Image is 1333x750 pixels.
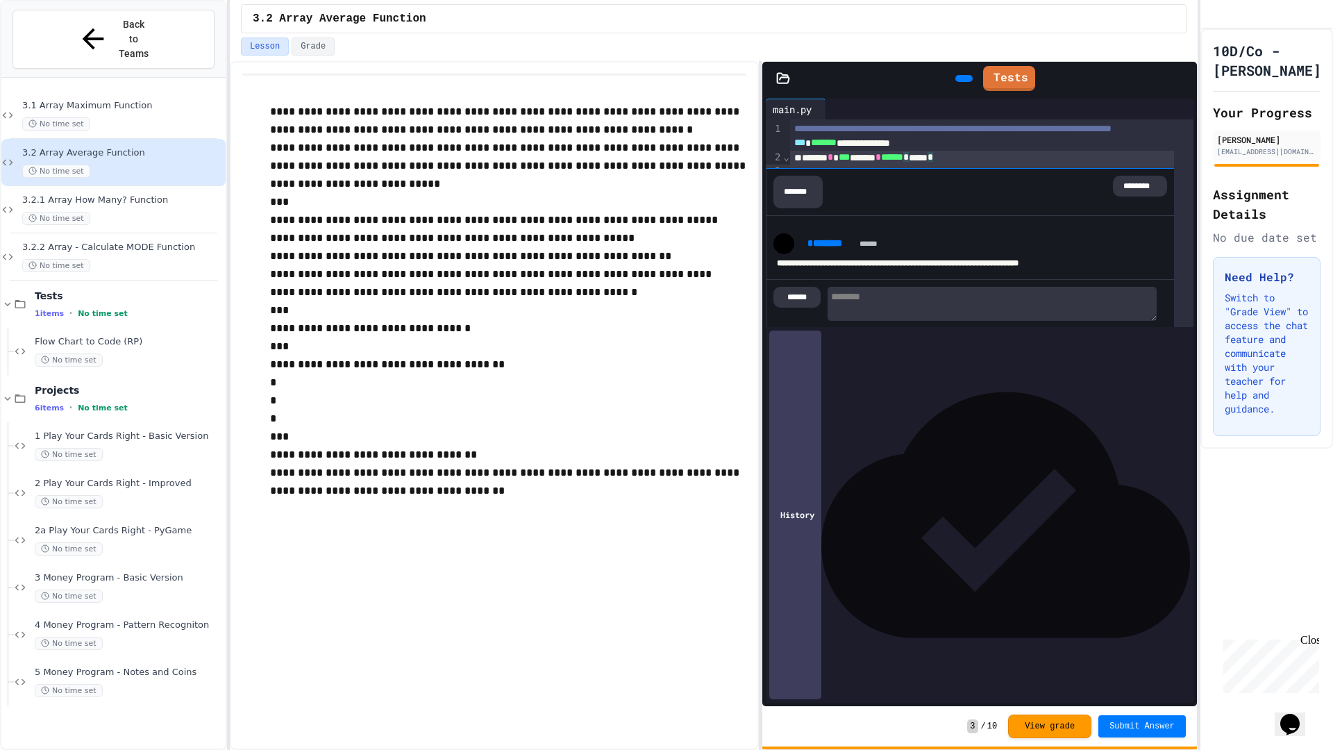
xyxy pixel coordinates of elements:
span: 3 Money Program - Basic Version [35,572,223,584]
span: Flow Chart to Code (RP) [35,336,223,348]
div: No due date set [1213,229,1321,246]
a: Tests [983,66,1035,91]
button: Grade [292,37,335,56]
button: Submit Answer [1098,715,1186,737]
span: 3.1 Array Maximum Function [22,100,223,112]
span: No time set [22,259,90,272]
h1: 10D/Co - [PERSON_NAME] [1213,41,1321,80]
span: Fold line [782,151,789,162]
span: 3.2.2 Array - Calculate MODE Function [22,242,223,253]
span: No time set [22,212,90,225]
button: Back to Teams [12,10,215,69]
span: Tests [35,290,223,302]
div: History [769,331,821,699]
span: No time set [22,117,90,131]
button: Lesson [241,37,289,56]
div: 1 [766,122,783,151]
iframe: chat widget [1275,694,1319,736]
span: • [69,402,72,413]
span: Submit Answer [1109,721,1175,732]
span: No time set [22,165,90,178]
span: No time set [35,353,103,367]
div: Chat with us now!Close [6,6,96,88]
span: No time set [35,637,103,650]
span: No time set [35,684,103,697]
h3: Need Help? [1225,269,1309,285]
iframe: chat widget [1218,634,1319,693]
div: main.py [766,102,819,117]
span: No time set [78,309,128,318]
span: No time set [35,590,103,603]
h2: Your Progress [1213,103,1321,122]
span: 3.2 Array Average Function [253,10,426,27]
span: • [69,308,72,319]
span: 5 Money Program - Notes and Coins [35,667,223,678]
span: 10 [987,721,997,732]
span: 3 [967,719,978,733]
span: 1 items [35,309,64,318]
span: No time set [35,542,103,556]
div: [PERSON_NAME] [1217,133,1316,146]
p: Switch to "Grade View" to access the chat feature and communicate with your teacher for help and ... [1225,291,1309,416]
span: No time set [35,448,103,461]
div: 2 [766,151,783,165]
div: 3 [766,165,783,354]
span: No time set [78,403,128,412]
span: 3.2.1 Array How Many? Function [22,194,223,206]
div: [EMAIL_ADDRESS][DOMAIN_NAME] [1217,147,1316,157]
span: Back to Teams [117,17,150,61]
span: Projects [35,384,223,397]
span: / [981,721,986,732]
span: 3.2 Array Average Function [22,147,223,159]
span: 2 Play Your Cards Right - Improved [35,478,223,490]
span: 6 items [35,403,64,412]
span: No time set [35,495,103,508]
button: View grade [1008,715,1091,738]
h2: Assignment Details [1213,185,1321,224]
span: 4 Money Program - Pattern Recogniton [35,619,223,631]
span: 1 Play Your Cards Right - Basic Version [35,431,223,442]
div: main.py [766,99,826,119]
span: 2a Play Your Cards Right - PyGame [35,525,223,537]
